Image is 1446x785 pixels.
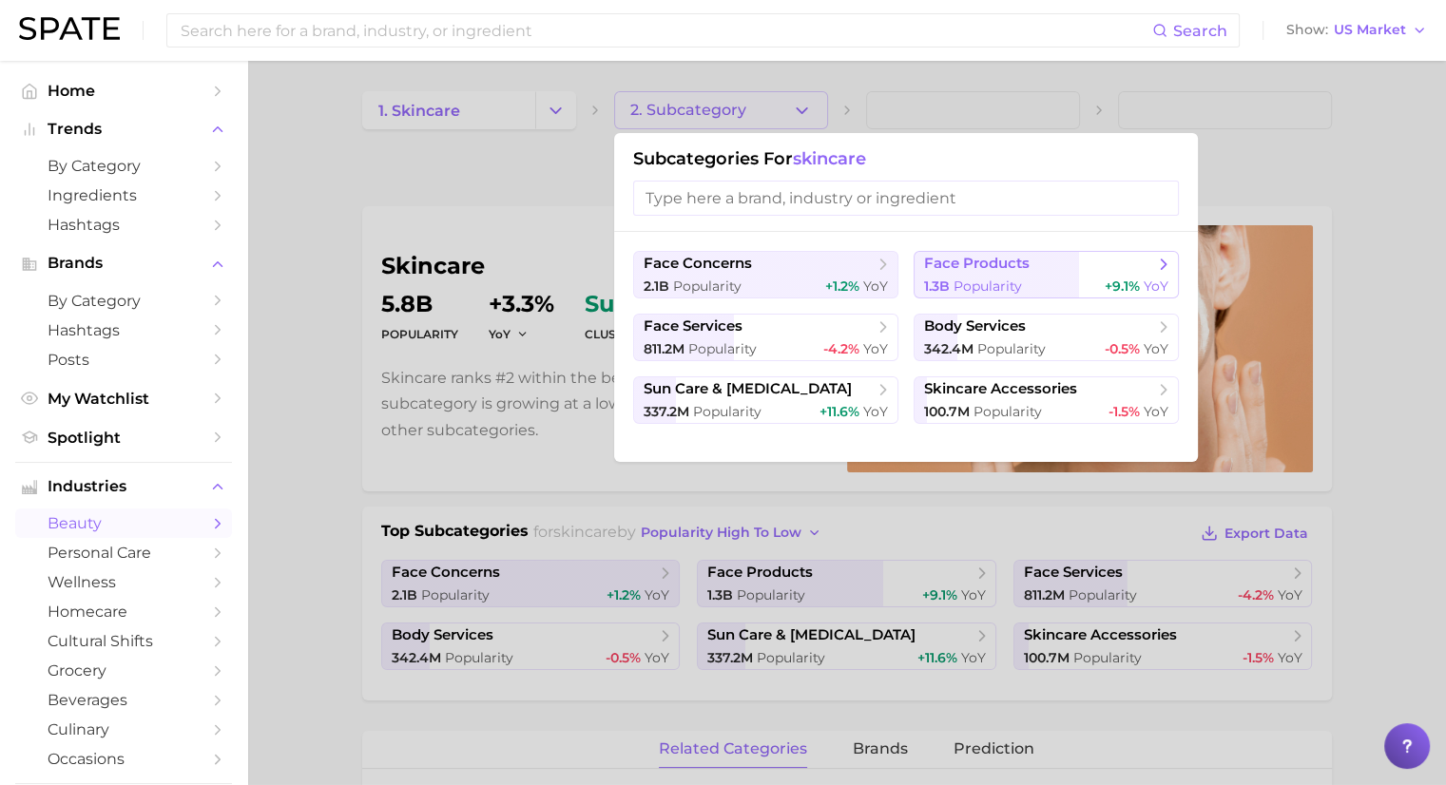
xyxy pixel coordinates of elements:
[954,278,1022,295] span: Popularity
[15,538,232,567] a: personal care
[15,286,232,316] a: by Category
[48,121,200,138] span: Trends
[633,376,898,424] button: sun care & [MEDICAL_DATA]337.2m Popularity+11.6% YoY
[19,17,120,40] img: SPATE
[924,403,970,420] span: 100.7m
[1282,18,1432,43] button: ShowUS Market
[48,351,200,369] span: Posts
[644,403,689,420] span: 337.2m
[15,626,232,656] a: cultural shifts
[48,478,200,495] span: Industries
[924,380,1077,398] span: skincare accessories
[1144,340,1168,357] span: YoY
[15,567,232,597] a: wellness
[1144,278,1168,295] span: YoY
[644,278,669,295] span: 2.1b
[48,603,200,621] span: homecare
[48,720,200,738] span: culinary
[924,340,974,357] span: 342.4m
[48,514,200,532] span: beauty
[644,255,752,273] span: face concerns
[15,345,232,374] a: Posts
[793,148,866,169] span: skincare
[48,750,200,768] span: occasions
[644,317,742,335] span: face services
[1144,403,1168,420] span: YoY
[863,403,888,420] span: YoY
[48,292,200,310] span: by Category
[15,249,232,278] button: Brands
[15,210,232,239] a: Hashtags
[15,715,232,744] a: culinary
[1173,22,1227,40] span: Search
[633,251,898,298] button: face concerns2.1b Popularity+1.2% YoY
[15,316,232,345] a: Hashtags
[633,148,1179,169] h1: Subcategories for
[15,744,232,774] a: occasions
[15,423,232,452] a: Spotlight
[633,314,898,361] button: face services811.2m Popularity-4.2% YoY
[673,278,742,295] span: Popularity
[15,151,232,181] a: by Category
[863,340,888,357] span: YoY
[914,376,1179,424] button: skincare accessories100.7m Popularity-1.5% YoY
[688,340,757,357] span: Popularity
[48,255,200,272] span: Brands
[693,403,762,420] span: Popularity
[644,380,852,398] span: sun care & [MEDICAL_DATA]
[48,186,200,204] span: Ingredients
[924,255,1030,273] span: face products
[15,115,232,144] button: Trends
[924,317,1026,335] span: body services
[48,573,200,591] span: wellness
[863,278,888,295] span: YoY
[924,278,950,295] span: 1.3b
[1334,25,1406,35] span: US Market
[48,321,200,339] span: Hashtags
[15,76,232,105] a: Home
[48,429,200,447] span: Spotlight
[1109,403,1140,420] span: -1.5%
[977,340,1046,357] span: Popularity
[48,390,200,408] span: My Watchlist
[633,181,1179,216] input: Type here a brand, industry or ingredient
[15,181,232,210] a: Ingredients
[914,314,1179,361] button: body services342.4m Popularity-0.5% YoY
[1105,278,1140,295] span: +9.1%
[823,340,859,357] span: -4.2%
[914,251,1179,298] button: face products1.3b Popularity+9.1% YoY
[48,216,200,234] span: Hashtags
[819,403,859,420] span: +11.6%
[825,278,859,295] span: +1.2%
[15,508,232,538] a: beauty
[48,157,200,175] span: by Category
[15,685,232,715] a: beverages
[179,14,1152,47] input: Search here for a brand, industry, or ingredient
[15,597,232,626] a: homecare
[1105,340,1140,357] span: -0.5%
[48,632,200,650] span: cultural shifts
[644,340,684,357] span: 811.2m
[15,656,232,685] a: grocery
[15,384,232,413] a: My Watchlist
[48,544,200,562] span: personal care
[1286,25,1328,35] span: Show
[974,403,1042,420] span: Popularity
[48,661,200,680] span: grocery
[15,472,232,501] button: Industries
[48,82,200,100] span: Home
[48,691,200,709] span: beverages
